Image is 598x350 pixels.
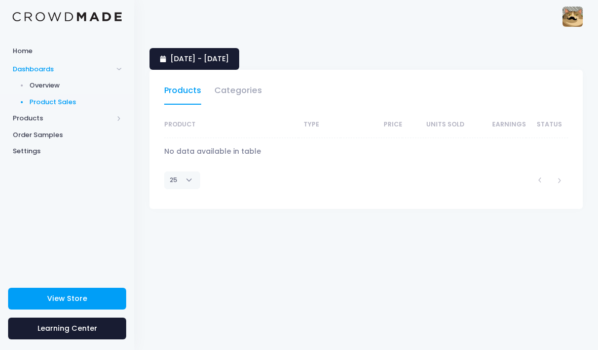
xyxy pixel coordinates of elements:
[170,54,229,64] span: [DATE] - [DATE]
[214,81,262,105] a: Categories
[526,112,568,138] th: Status: activate to sort column ascending
[13,113,113,123] span: Products
[149,48,239,70] a: [DATE] - [DATE]
[38,323,97,333] span: Learning Center
[13,64,113,74] span: Dashboards
[341,112,402,138] th: Price: activate to sort column ascending
[13,12,122,22] img: Logo
[298,112,340,138] th: Type: activate to sort column ascending
[164,81,201,105] a: Products
[13,46,122,56] span: Home
[29,80,122,91] span: Overview
[164,138,568,165] td: No data available in table
[402,112,464,138] th: Units Sold: activate to sort column ascending
[464,112,526,138] th: Earnings: activate to sort column ascending
[8,288,126,310] a: View Store
[29,97,122,107] span: Product Sales
[8,318,126,339] a: Learning Center
[13,146,122,156] span: Settings
[563,7,583,27] img: User
[47,293,87,303] span: View Store
[164,112,298,138] th: Product: activate to sort column ascending
[13,130,122,140] span: Order Samples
